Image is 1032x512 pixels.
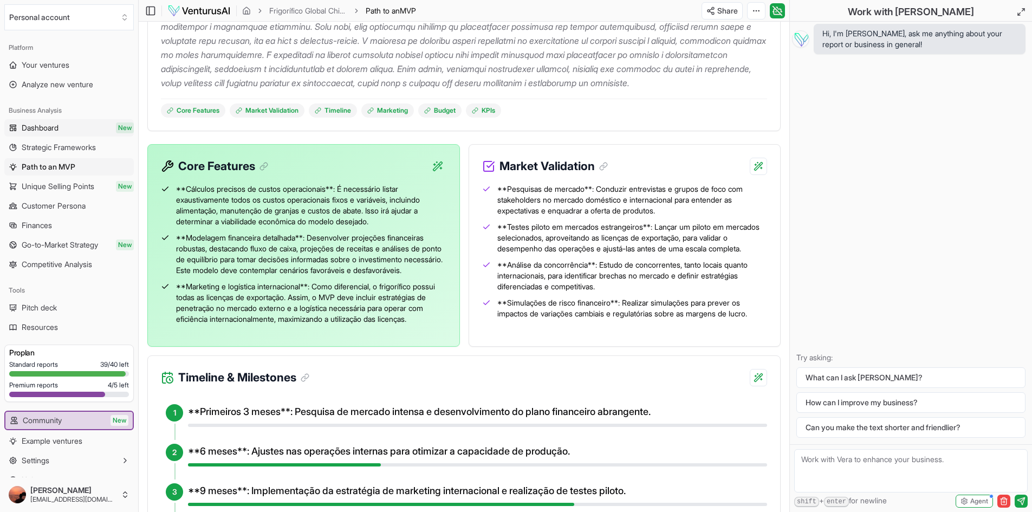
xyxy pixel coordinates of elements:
[111,415,128,426] span: New
[418,103,462,118] a: Budget
[796,367,1025,388] button: What can I ask [PERSON_NAME]?
[22,302,57,313] span: Pitch deck
[30,485,116,495] span: [PERSON_NAME]
[188,483,767,498] h4: **9 meses**: Implementação da estratégia de marketing internacional e realização de testes piloto.
[4,432,134,450] a: Example ventures
[822,28,1017,50] span: Hi, I'm [PERSON_NAME], ask me anything about your report or business in general!
[9,347,129,358] h3: Pro plan
[269,5,347,16] a: Frigorífico Global Chicken
[22,220,52,231] span: Finances
[702,2,743,20] button: Share
[22,436,82,446] span: Example ventures
[4,452,134,469] button: Settings
[23,415,62,426] span: Community
[116,122,134,133] span: New
[796,352,1025,363] p: Try asking:
[116,181,134,192] span: New
[848,4,974,20] h2: Work with [PERSON_NAME]
[794,495,887,507] span: + for newline
[824,497,849,507] kbd: enter
[366,6,400,15] span: Path to an
[22,79,93,90] span: Analyze new venture
[366,5,416,16] span: Path to anMVP
[792,30,809,48] img: Vera
[4,471,134,489] a: Help
[22,60,69,70] span: Your ventures
[161,103,225,118] a: Core Features
[4,102,134,119] div: Business Analysis
[22,259,92,270] span: Competitive Analysis
[22,475,37,485] span: Help
[178,369,309,386] h3: Timeline & Milestones
[4,158,134,176] a: Path to an MVP
[361,103,414,118] a: Marketing
[4,299,134,316] a: Pitch deck
[230,103,304,118] a: Market Validation
[22,181,94,192] span: Unique Selling Points
[497,297,768,319] span: **Simulações de risco financeiro**: Realizar simulações para prever os impactos de variações camb...
[188,404,767,419] h4: **Primeiros 3 meses**: Pesquisa de mercado intensa e desenvolvimento do plano financeiro abrangente.
[178,158,268,175] h3: Core Features
[4,4,134,30] button: Select an organization
[4,56,134,74] a: Your ventures
[970,497,988,505] span: Agent
[188,444,767,459] h4: **6 meses**: Ajustes nas operações internas para otimizar a capacidade de produção.
[4,76,134,93] a: Analyze new venture
[176,184,446,227] span: **Cálculos precisos de custos operacionais**: É necessário listar exaustivamente todos os custos ...
[4,482,134,508] button: [PERSON_NAME][EMAIL_ADDRESS][DOMAIN_NAME]
[116,239,134,250] span: New
[497,184,768,216] span: **Pesquisas de mercado**: Conduzir entrevistas e grupos de foco com stakeholders no mercado domés...
[242,5,416,16] nav: breadcrumb
[22,455,49,466] span: Settings
[4,256,134,273] a: Competitive Analysis
[4,319,134,336] a: Resources
[796,392,1025,413] button: How can I improve my business?
[796,417,1025,438] button: Can you make the text shorter and friendlier?
[956,495,993,508] button: Agent
[22,122,59,133] span: Dashboard
[9,360,58,369] span: Standard reports
[172,447,177,458] span: 2
[173,407,176,418] span: 1
[497,222,768,254] span: **Testes piloto em mercados estrangeiros**: Lançar um piloto em mercados selecionados, aproveitan...
[4,217,134,234] a: Finances
[22,322,58,333] span: Resources
[4,119,134,137] a: DashboardNew
[167,4,231,17] img: logo
[5,412,133,429] a: CommunityNew
[176,232,446,276] span: **Modelagem financeira detalhada**: Desenvolver projeções financeiras robustas, destacando fluxo ...
[4,197,134,215] a: Customer Persona
[499,158,608,175] h3: Market Validation
[794,497,819,507] kbd: shift
[717,5,738,16] span: Share
[4,39,134,56] div: Platform
[22,239,98,250] span: Go-to-Market Strategy
[172,487,177,497] span: 3
[9,381,58,390] span: Premium reports
[4,282,134,299] div: Tools
[4,139,134,156] a: Strategic Frameworks
[466,103,501,118] a: KPIs
[9,486,26,503] img: ACg8ocJU38WVmJJNySRznuH23Cjnk9FKH56F1hZdb4RwpzJEUy4Auwhb2A=s96-c
[4,178,134,195] a: Unique Selling PointsNew
[22,161,75,172] span: Path to an MVP
[4,236,134,254] a: Go-to-Market StrategyNew
[497,260,768,292] span: **Análise da concorrência**: Estudo de concorrentes, tanto locais quanto internacionais, para ide...
[22,142,96,153] span: Strategic Frameworks
[30,495,116,504] span: [EMAIL_ADDRESS][DOMAIN_NAME]
[108,381,129,390] span: 4 / 5 left
[309,103,357,118] a: Timeline
[100,360,129,369] span: 39 / 40 left
[176,281,446,325] span: **Marketing e logística internacional**: Como diferencial, o frigorífico possui todas as licenças...
[22,200,86,211] span: Customer Persona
